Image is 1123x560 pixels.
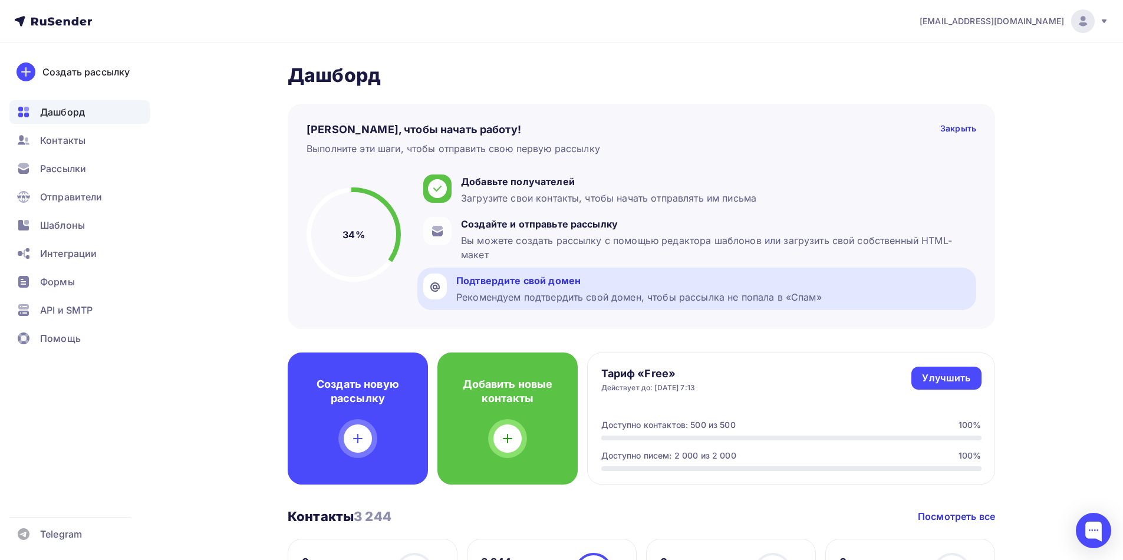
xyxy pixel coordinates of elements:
[40,218,85,232] span: Шаблоны
[9,157,150,180] a: Рассылки
[922,371,970,385] div: Улучшить
[959,450,982,462] div: 100%
[40,331,81,345] span: Помощь
[40,162,86,176] span: Рассылки
[920,9,1109,33] a: [EMAIL_ADDRESS][DOMAIN_NAME]
[40,105,85,119] span: Дашборд
[461,217,970,231] div: Создайте и отправьте рассылку
[9,270,150,294] a: Формы
[9,213,150,237] a: Шаблоны
[9,185,150,209] a: Отправители
[456,377,559,406] h4: Добавить новые контакты
[601,419,736,431] div: Доступно контактов: 500 из 500
[40,133,85,147] span: Контакты
[456,290,822,304] div: Рекомендуем подтвердить свой домен, чтобы рассылка не попала в «Спам»
[601,383,696,393] div: Действует до: [DATE] 7:13
[307,141,600,156] div: Выполните эти шаги, чтобы отправить свою первую рассылку
[918,509,995,523] a: Посмотреть все
[9,100,150,124] a: Дашборд
[456,274,822,288] div: Подтвердите свой домен
[940,123,976,137] div: Закрыть
[307,123,521,137] h4: [PERSON_NAME], чтобы начать работу!
[40,190,103,204] span: Отправители
[461,191,756,205] div: Загрузите свои контакты, чтобы начать отправлять им письма
[343,228,364,242] h5: 34%
[354,509,391,524] span: 3 244
[40,246,97,261] span: Интеграции
[601,450,736,462] div: Доступно писем: 2 000 из 2 000
[40,303,93,317] span: API и SMTP
[40,275,75,289] span: Формы
[959,419,982,431] div: 100%
[307,377,409,406] h4: Создать новую рассылку
[42,65,130,79] div: Создать рассылку
[288,64,995,87] h2: Дашборд
[40,527,82,541] span: Telegram
[461,174,756,189] div: Добавьте получателей
[9,129,150,152] a: Контакты
[288,508,391,525] h3: Контакты
[461,233,970,262] div: Вы можете создать рассылку с помощью редактора шаблонов или загрузить свой собственный HTML-макет
[920,15,1064,27] span: [EMAIL_ADDRESS][DOMAIN_NAME]
[601,367,696,381] h4: Тариф «Free»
